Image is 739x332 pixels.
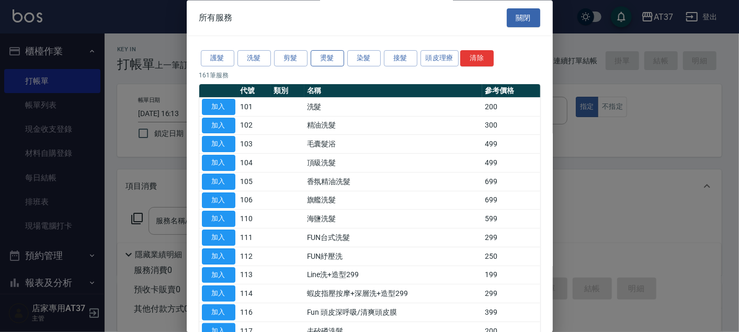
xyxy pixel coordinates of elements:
td: 599 [482,210,540,228]
td: 300 [482,117,540,135]
td: FUN台式洗髮 [304,228,483,247]
td: 699 [482,173,540,191]
button: 加入 [202,136,235,153]
td: 洗髮 [304,98,483,117]
td: 頂級洗髮 [304,154,483,173]
td: Fun 頭皮深呼吸/清爽頭皮膜 [304,303,483,322]
td: 110 [238,210,271,228]
button: 洗髮 [237,51,271,67]
th: 參考價格 [482,84,540,98]
td: 精油洗髮 [304,117,483,135]
td: 250 [482,247,540,266]
button: 加入 [202,267,235,283]
button: 加入 [202,192,235,209]
button: 加入 [202,155,235,171]
button: 加入 [202,286,235,302]
button: 加入 [202,118,235,134]
td: 102 [238,117,271,135]
th: 代號 [238,84,271,98]
td: 113 [238,266,271,285]
button: 加入 [202,305,235,321]
td: 112 [238,247,271,266]
td: 399 [482,303,540,322]
td: 旗艦洗髮 [304,191,483,210]
td: 105 [238,173,271,191]
button: 關閉 [507,8,540,28]
td: FUN紓壓洗 [304,247,483,266]
td: 111 [238,228,271,247]
th: 類別 [271,84,304,98]
button: 剪髮 [274,51,308,67]
td: 116 [238,303,271,322]
button: 染髮 [347,51,381,67]
button: 護髮 [201,51,234,67]
button: 加入 [202,230,235,246]
td: 114 [238,284,271,303]
button: 加入 [202,211,235,227]
p: 161 筆服務 [199,71,540,80]
button: 加入 [202,99,235,115]
td: 海鹽洗髮 [304,210,483,228]
td: 104 [238,154,271,173]
td: 蝦皮指壓按摩+深層洗+造型299 [304,284,483,303]
td: 199 [482,266,540,285]
button: 清除 [460,51,494,67]
td: 200 [482,98,540,117]
button: 加入 [202,174,235,190]
td: 106 [238,191,271,210]
button: 加入 [202,248,235,265]
td: 299 [482,228,540,247]
td: 499 [482,154,540,173]
td: Line洗+造型299 [304,266,483,285]
td: 103 [238,135,271,154]
td: 499 [482,135,540,154]
button: 接髮 [384,51,417,67]
td: 毛囊髮浴 [304,135,483,154]
td: 299 [482,284,540,303]
button: 燙髮 [311,51,344,67]
td: 699 [482,191,540,210]
button: 頭皮理療 [420,51,459,67]
td: 香氛精油洗髮 [304,173,483,191]
td: 101 [238,98,271,117]
th: 名稱 [304,84,483,98]
span: 所有服務 [199,13,233,23]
